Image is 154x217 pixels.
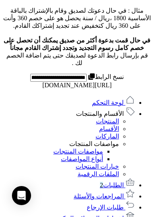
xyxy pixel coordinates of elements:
[87,73,124,80] label: نسخ الرابط
[74,193,124,200] span: المراجعات والأسئلة
[87,204,135,211] a: طلبات الإرجاع
[3,82,151,89] div: [URL][DOMAIN_NAME]
[92,99,124,106] span: لوحة التحكم
[100,182,103,188] span: 2
[74,193,135,200] a: المراجعات والأسئلة
[61,156,103,162] a: أنواع المواصفات
[96,118,119,125] a: المنتجات
[99,125,119,132] a: الأقسام
[53,148,103,155] a: مواصفات المنتجات
[92,99,135,106] a: لوحة التحكم
[78,171,119,177] a: الملفات الرقمية
[76,110,124,117] span: الأقسام والمنتجات
[96,133,119,140] a: الماركات
[4,37,150,51] b: في حال قمت بدعوة أكثر من صديق يمكنك أن تحصل على خصم كامل رسوم التجديد وتجدد إشتراك القادم مجاناً
[100,182,135,188] a: الطلبات2
[87,204,124,211] span: طلبات الإرجاع
[100,182,124,188] span: الطلبات
[12,186,31,205] div: Open Intercom Messenger
[69,140,119,147] a: مواصفات المنتجات
[76,163,119,170] a: خيارات المنتجات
